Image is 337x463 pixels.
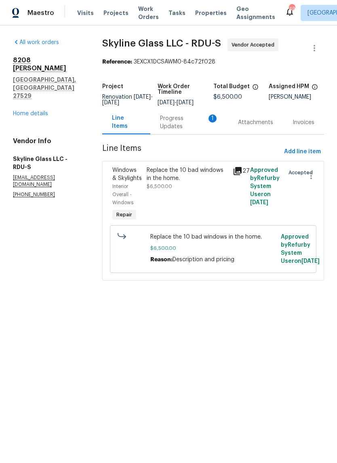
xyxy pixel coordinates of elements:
[232,41,278,49] span: Vendor Accepted
[112,184,133,205] span: Interior Overall - Windows
[13,137,83,145] h4: Vendor Info
[13,111,48,116] a: Home details
[252,84,259,94] span: The total cost of line items that have been proposed by Opendoor. This sum includes line items th...
[301,258,320,264] span: [DATE]
[213,84,250,89] h5: Total Budget
[147,184,172,189] span: $6,500.00
[134,94,151,100] span: [DATE]
[102,94,153,106] span: -
[158,100,194,106] span: -
[236,5,275,21] span: Geo Assignments
[281,144,324,159] button: Add line item
[13,40,59,45] a: All work orders
[177,100,194,106] span: [DATE]
[112,114,141,130] div: Line Items
[289,5,295,13] div: 49
[158,100,175,106] span: [DATE]
[102,59,132,65] b: Reference:
[102,144,281,159] span: Line Items
[77,9,94,17] span: Visits
[150,257,173,262] span: Reason:
[284,147,321,157] span: Add line item
[238,118,273,127] div: Attachments
[138,5,159,21] span: Work Orders
[147,166,228,182] div: Replace the 10 bad windows in the home.
[293,118,314,127] div: Invoices
[112,167,142,181] span: Windows & Skylights
[102,38,221,48] span: Skyline Glass LLC - RDU-S
[173,257,234,262] span: Description and pricing
[213,94,242,100] span: $6,500.00
[102,84,123,89] h5: Project
[150,233,276,241] span: Replace the 10 bad windows in the home.
[103,9,128,17] span: Projects
[269,84,309,89] h5: Assigned HPM
[209,114,217,123] div: 1
[312,84,318,94] span: The hpm assigned to this work order.
[150,244,276,252] span: $6,500.00
[160,114,219,131] div: Progress Updates
[102,100,119,106] span: [DATE]
[233,166,245,176] div: 27
[289,169,316,177] span: Accepted
[168,10,185,16] span: Tasks
[269,94,324,100] div: [PERSON_NAME]
[102,94,153,106] span: Renovation
[13,155,83,171] h5: Skyline Glass LLC - RDU-S
[27,9,54,17] span: Maestro
[102,58,324,66] div: 3EXCX1DCSAWM0-84c72f028
[250,167,280,205] span: Approved by Refurby System User on
[195,9,227,17] span: Properties
[281,234,320,264] span: Approved by Refurby System User on
[158,84,213,95] h5: Work Order Timeline
[113,211,135,219] span: Repair
[250,200,268,205] span: [DATE]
